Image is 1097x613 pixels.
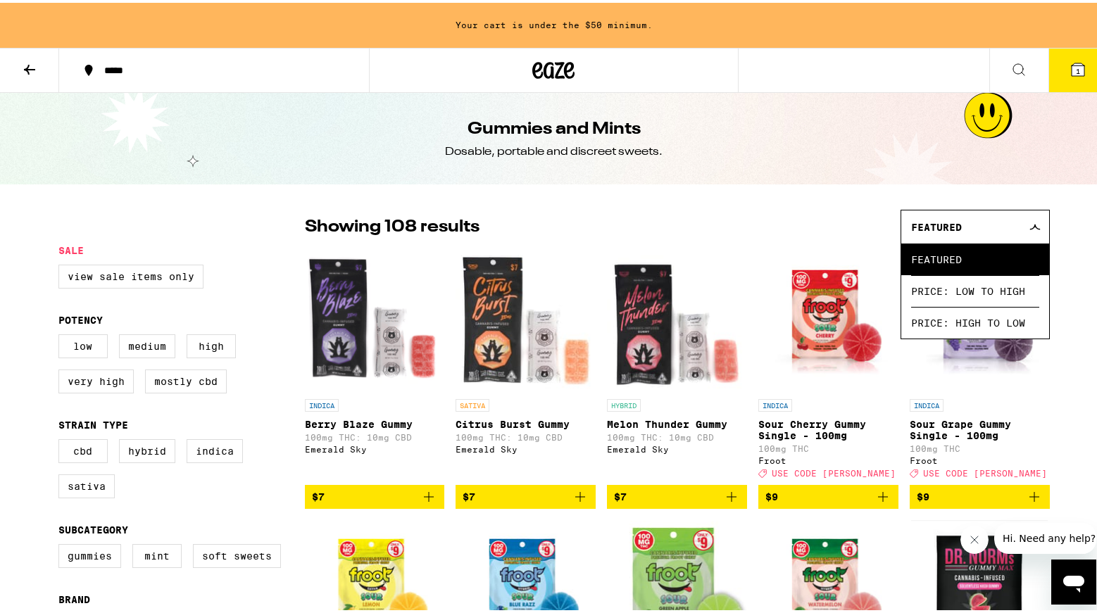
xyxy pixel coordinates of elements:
button: Add to bag [607,482,747,506]
div: Froot [758,453,898,462]
iframe: Close message [960,523,989,551]
div: Dosable, portable and discreet sweets. [445,141,663,157]
p: 100mg THC [758,441,898,450]
label: Mostly CBD [145,367,227,391]
button: Add to bag [910,482,1050,506]
a: Open page for Melon Thunder Gummy from Emerald Sky [607,248,747,482]
a: Open page for Sour Grape Gummy Single - 100mg from Froot [910,248,1050,482]
span: $7 [614,488,627,500]
img: Froot - Sour Cherry Gummy Single - 100mg [758,248,898,389]
p: SATIVA [456,396,489,409]
label: Low [58,331,108,355]
p: INDICA [305,396,339,409]
label: CBD [58,436,108,460]
legend: Subcategory [58,522,128,533]
button: Add to bag [305,482,445,506]
label: View Sale Items Only [58,262,203,286]
img: Emerald Sky - Citrus Burst Gummy [456,248,596,389]
button: Add to bag [758,482,898,506]
p: Melon Thunder Gummy [607,416,747,427]
span: $7 [463,488,475,500]
p: 100mg THC [910,441,1050,450]
label: Very High [58,367,134,391]
p: Berry Blaze Gummy [305,416,445,427]
p: Sour Cherry Gummy Single - 100mg [758,416,898,438]
p: INDICA [910,396,944,409]
span: Price: Low to High [911,272,1039,304]
img: Emerald Sky - Berry Blaze Gummy [305,248,445,389]
iframe: Button to launch messaging window [1051,557,1096,602]
label: High [187,331,236,355]
label: Mint [132,541,182,565]
legend: Brand [58,591,90,602]
label: Sativa [58,472,115,495]
span: 1 [1076,64,1080,72]
p: INDICA [758,396,792,409]
img: Emerald Sky - Melon Thunder Gummy [607,248,747,389]
label: Indica [187,436,243,460]
legend: Potency [58,312,103,323]
span: $7 [312,488,325,500]
legend: Strain Type [58,417,128,428]
p: 100mg THC: 10mg CBD [607,430,747,439]
p: 100mg THC: 10mg CBD [305,430,445,439]
a: Open page for Sour Cherry Gummy Single - 100mg from Froot [758,248,898,482]
span: Price: High to Low [911,304,1039,336]
label: Medium [119,331,175,355]
a: Open page for Citrus Burst Gummy from Emerald Sky [456,248,596,482]
div: Froot [910,453,1050,462]
iframe: Message from company [994,520,1096,551]
label: Hybrid [119,436,175,460]
div: Emerald Sky [456,442,596,451]
label: Soft Sweets [193,541,281,565]
p: Citrus Burst Gummy [456,416,596,427]
p: HYBRID [607,396,641,409]
div: Emerald Sky [305,442,445,451]
button: Add to bag [456,482,596,506]
legend: Sale [58,242,84,253]
a: Open page for Berry Blaze Gummy from Emerald Sky [305,248,445,482]
span: USE CODE [PERSON_NAME] [923,466,1047,475]
span: Featured [911,219,962,230]
span: $9 [917,488,929,500]
label: Gummies [58,541,121,565]
p: Sour Grape Gummy Single - 100mg [910,416,1050,438]
div: Emerald Sky [607,442,747,451]
span: Featured [911,241,1039,272]
span: USE CODE [PERSON_NAME] [772,466,896,475]
p: 100mg THC: 10mg CBD [456,430,596,439]
p: Showing 108 results [305,213,479,236]
span: $9 [765,488,778,500]
h1: Gummies and Mints [468,115,641,139]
